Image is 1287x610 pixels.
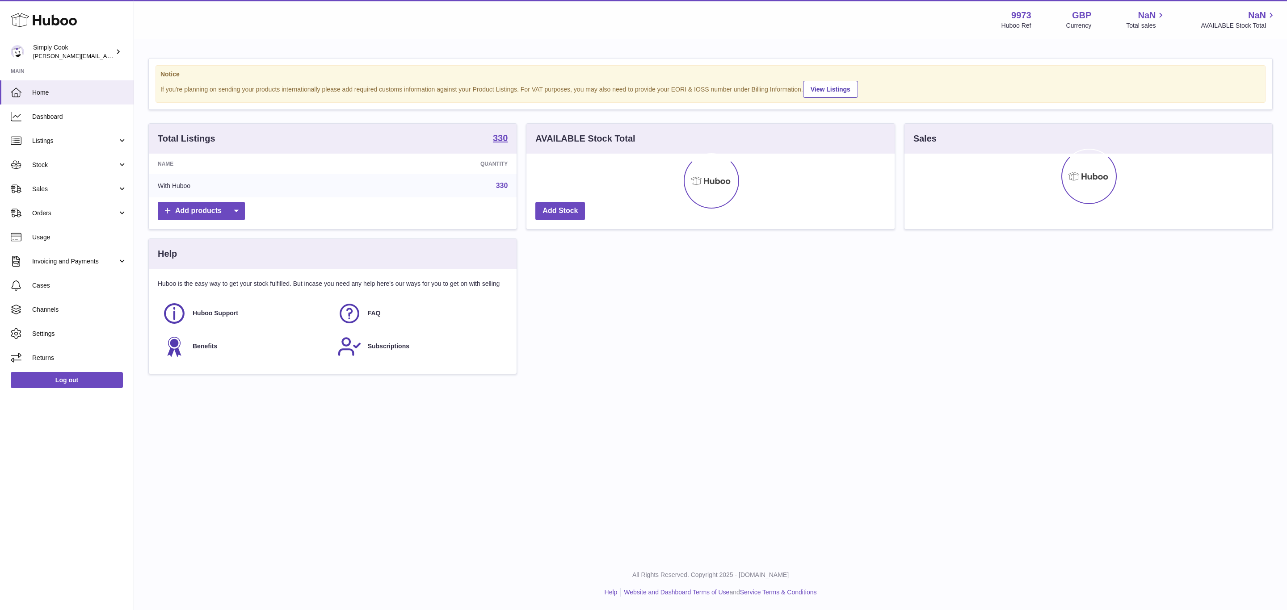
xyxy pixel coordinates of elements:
[368,309,381,318] span: FAQ
[32,330,127,338] span: Settings
[141,571,1280,579] p: All Rights Reserved. Copyright 2025 - [DOMAIN_NAME]
[913,133,937,145] h3: Sales
[11,45,24,58] img: emma@simplycook.com
[1011,9,1031,21] strong: 9973
[496,182,508,189] a: 330
[1066,21,1092,30] div: Currency
[158,202,245,220] a: Add products
[160,79,1261,98] div: If you're planning on sending your products internationally please add required customs informati...
[193,342,217,351] span: Benefits
[1201,21,1276,30] span: AVAILABLE Stock Total
[1248,9,1266,21] span: NaN
[149,174,343,197] td: With Huboo
[11,372,123,388] a: Log out
[32,185,118,193] span: Sales
[535,133,635,145] h3: AVAILABLE Stock Total
[1201,9,1276,30] a: NaN AVAILABLE Stock Total
[33,43,114,60] div: Simply Cook
[337,334,504,359] a: Subscriptions
[1138,9,1156,21] span: NaN
[493,134,508,144] a: 330
[149,154,343,174] th: Name
[162,334,328,359] a: Benefits
[160,70,1261,79] strong: Notice
[158,280,508,288] p: Huboo is the easy way to get your stock fulfilled. But incase you need any help here's our ways f...
[158,248,177,260] h3: Help
[337,301,504,326] a: FAQ
[605,589,618,596] a: Help
[162,301,328,326] a: Huboo Support
[32,88,127,97] span: Home
[1126,21,1166,30] span: Total sales
[621,588,816,597] li: and
[33,52,179,59] span: [PERSON_NAME][EMAIL_ADDRESS][DOMAIN_NAME]
[343,154,517,174] th: Quantity
[32,137,118,145] span: Listings
[32,305,127,314] span: Channels
[1126,9,1166,30] a: NaN Total sales
[368,342,409,351] span: Subscriptions
[1001,21,1031,30] div: Huboo Ref
[535,202,585,220] a: Add Stock
[1072,9,1091,21] strong: GBP
[32,113,127,121] span: Dashboard
[32,161,118,169] span: Stock
[493,134,508,142] strong: 330
[32,209,118,217] span: Orders
[158,133,215,145] h3: Total Listings
[32,233,127,242] span: Usage
[32,257,118,266] span: Invoicing and Payments
[624,589,729,596] a: Website and Dashboard Terms of Use
[32,354,127,362] span: Returns
[193,309,238,318] span: Huboo Support
[32,281,127,290] span: Cases
[740,589,817,596] a: Service Terms & Conditions
[803,81,858,98] a: View Listings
